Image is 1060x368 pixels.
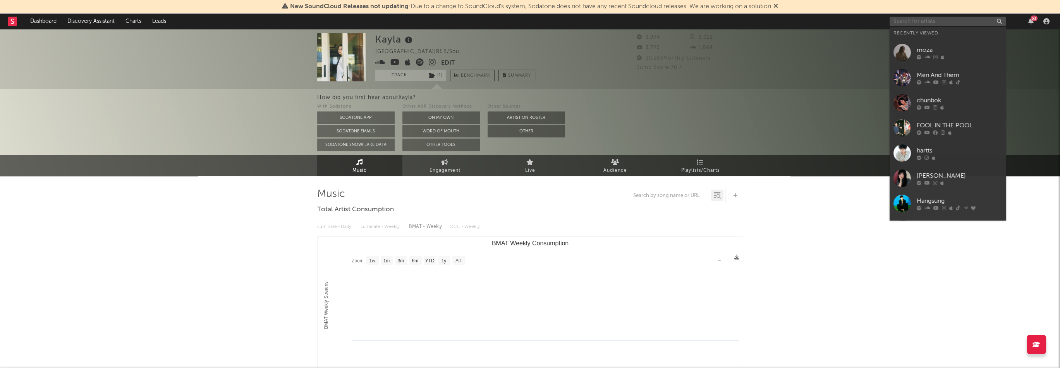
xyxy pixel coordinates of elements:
[402,139,480,151] button: Other Tools
[890,216,1006,241] a: Yooin
[455,258,460,264] text: All
[917,45,1002,55] div: moza
[890,65,1006,90] a: Men And Them
[488,111,565,124] button: Artist on Roster
[890,115,1006,140] a: FOOL IN THE POOL
[917,121,1002,130] div: FOOL IN THE POOL
[62,14,120,29] a: Discovery Assistant
[773,3,778,10] span: Dismiss
[323,281,328,329] text: BMAT Weekly Streams
[1031,15,1038,21] div: 53
[890,40,1006,65] a: moza
[573,155,658,176] a: Audience
[917,146,1002,155] div: hartts
[290,3,409,10] span: New SoundCloud Releases not updating
[681,166,720,175] span: Playlists/Charts
[637,45,660,50] span: 3,720
[375,70,424,81] button: Track
[441,258,446,264] text: 1y
[317,155,402,176] a: Music
[450,70,495,81] a: Benchmark
[690,45,713,50] span: 1,564
[375,47,470,56] div: [GEOGRAPHIC_DATA] | R&B/Soul
[629,193,711,199] input: Search by song name or URL
[402,102,480,111] div: Other A&R Discovery Methods
[890,17,1006,26] input: Search for artists
[424,70,446,81] button: (1)
[317,125,395,137] button: Sodatone Emails
[488,125,565,137] button: Other
[488,102,565,111] div: Other Sources
[917,196,1002,205] div: Hangsung
[369,258,375,264] text: 1w
[498,70,535,81] button: Summary
[402,155,488,176] a: Engagement
[525,166,535,175] span: Live
[402,111,480,124] button: On My Own
[637,35,660,40] span: 3,974
[637,65,682,70] span: Jump Score: 70.7
[917,171,1002,180] div: [PERSON_NAME]
[317,111,395,124] button: Sodatone App
[1028,18,1034,24] button: 53
[890,140,1006,166] a: hartts
[890,90,1006,115] a: chunbok
[917,70,1002,80] div: Men And Them
[429,166,460,175] span: Engagement
[317,205,394,214] span: Total Artist Consumption
[893,29,1002,38] div: Recently Viewed
[690,35,713,40] span: 5,015
[290,3,771,10] span: : Due to a change to SoundCloud's system, Sodatone does not have any recent Soundcloud releases. ...
[488,155,573,176] a: Live
[120,14,147,29] a: Charts
[603,166,627,175] span: Audience
[890,191,1006,216] a: Hangsung
[637,56,711,61] span: 30,283 Monthly Listeners
[917,96,1002,105] div: chunbok
[402,125,480,137] button: Word Of Mouth
[491,240,568,246] text: BMAT Weekly Consumption
[375,33,414,46] div: Kayla
[890,166,1006,191] a: [PERSON_NAME]
[352,166,367,175] span: Music
[717,258,722,263] text: →
[424,70,447,81] span: ( 1 )
[441,58,455,68] button: Edit
[383,258,390,264] text: 1m
[25,14,62,29] a: Dashboard
[317,139,395,151] button: Sodatone Snowflake Data
[658,155,743,176] a: Playlists/Charts
[352,258,364,264] text: Zoom
[425,258,434,264] text: YTD
[461,71,490,80] span: Benchmark
[317,102,395,111] div: With Sodatone
[508,74,531,78] span: Summary
[147,14,172,29] a: Leads
[397,258,404,264] text: 3m
[412,258,418,264] text: 6m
